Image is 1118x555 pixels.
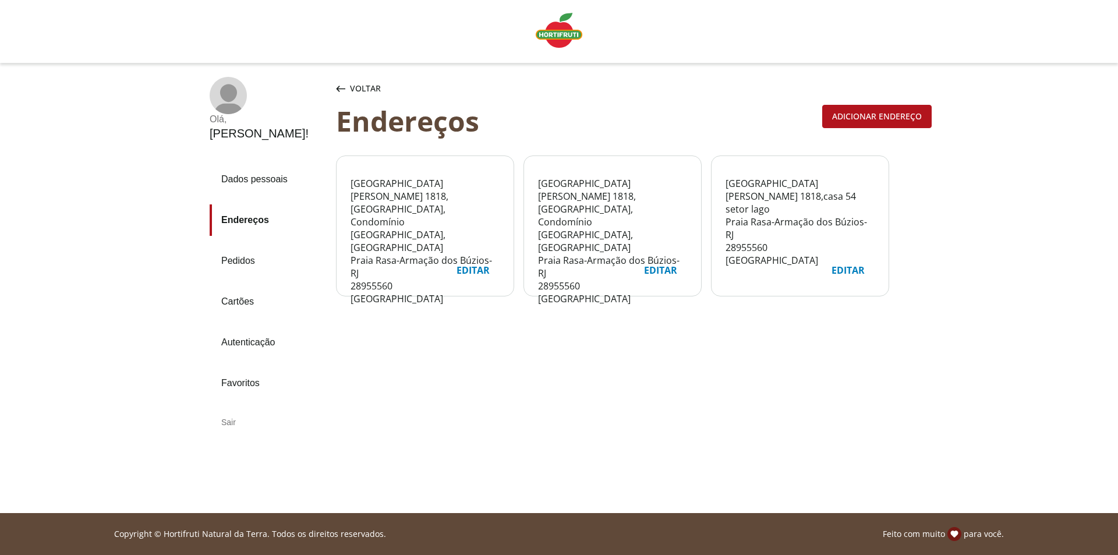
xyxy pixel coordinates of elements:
span: [GEOGRAPHIC_DATA] [538,292,631,305]
span: [GEOGRAPHIC_DATA], Condomínio [GEOGRAPHIC_DATA], [GEOGRAPHIC_DATA] [351,203,445,254]
span: - [489,254,492,267]
button: Editar [447,259,500,282]
span: [GEOGRAPHIC_DATA][PERSON_NAME] [351,177,443,203]
button: Voltar [334,77,383,100]
span: Armação dos Búzios [774,215,864,228]
div: [PERSON_NAME] ! [210,127,309,140]
button: Editar [822,259,875,282]
div: Endereços [336,105,818,137]
a: Cartões [210,286,327,317]
div: Editar [635,259,687,281]
p: Copyright © Hortifruti Natural da Terra. Todos os direitos reservados. [114,528,386,540]
a: Dados pessoais [210,164,327,195]
span: [GEOGRAPHIC_DATA] [726,254,818,267]
p: Feito com muito para você. [883,527,1004,541]
span: , [821,190,823,203]
span: - [772,215,774,228]
span: Praia Rasa [538,254,584,267]
span: Praia Rasa [726,215,772,228]
img: amor [947,527,961,541]
a: Pedidos [210,245,327,277]
a: Adicionar endereço [822,109,932,122]
button: Editar [634,259,687,282]
button: Adicionar endereço [822,105,932,128]
span: [GEOGRAPHIC_DATA] [351,292,443,305]
span: 1818 [613,190,634,203]
a: Autenticação [210,327,327,358]
div: Olá , [210,114,309,125]
span: 1818 [425,190,446,203]
div: Sair [210,408,327,436]
span: Armação dos Búzios [399,254,489,267]
span: - [584,254,587,267]
span: Voltar [350,83,381,94]
span: [GEOGRAPHIC_DATA][PERSON_NAME] [726,177,818,203]
span: - [397,254,399,267]
div: Adicionar endereço [823,105,931,128]
div: Editar [447,259,499,281]
span: [GEOGRAPHIC_DATA][PERSON_NAME] [538,177,631,203]
span: [GEOGRAPHIC_DATA], Condomínio [GEOGRAPHIC_DATA], [GEOGRAPHIC_DATA] [538,203,633,254]
a: Logo [531,8,587,55]
span: - [864,215,867,228]
span: Praia Rasa [351,254,397,267]
div: Editar [822,259,874,281]
span: Armação dos Búzios [587,254,677,267]
span: 1818 [800,190,821,203]
a: Favoritos [210,367,327,399]
span: , [446,190,448,203]
span: RJ [726,228,734,241]
span: , [634,190,636,203]
span: - [677,254,680,267]
img: Logo [536,13,582,48]
a: Endereços [210,204,327,236]
span: 28955560 [726,241,767,254]
span: casa 54 setor lago [726,190,856,215]
div: Linha de sessão [5,527,1113,541]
